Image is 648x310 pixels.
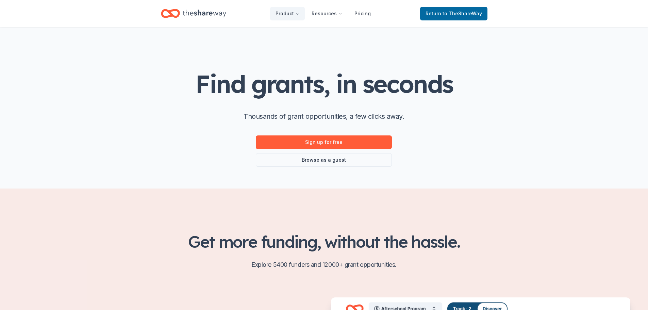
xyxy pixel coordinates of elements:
a: Returnto TheShareWay [420,7,487,20]
a: Sign up for free [256,135,392,149]
nav: Main [270,5,376,21]
span: Return [426,10,482,18]
button: Product [270,7,305,20]
button: Resources [306,7,348,20]
p: Explore 5400 funders and 12000+ grant opportunities. [161,259,487,270]
a: Browse as a guest [256,153,392,167]
span: to TheShareWay [443,11,482,16]
p: Thousands of grant opportunities, a few clicks away. [244,111,404,122]
a: Home [161,5,226,21]
a: Pricing [349,7,376,20]
h1: Find grants, in seconds [195,70,452,97]
h2: Get more funding, without the hassle. [161,232,487,251]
